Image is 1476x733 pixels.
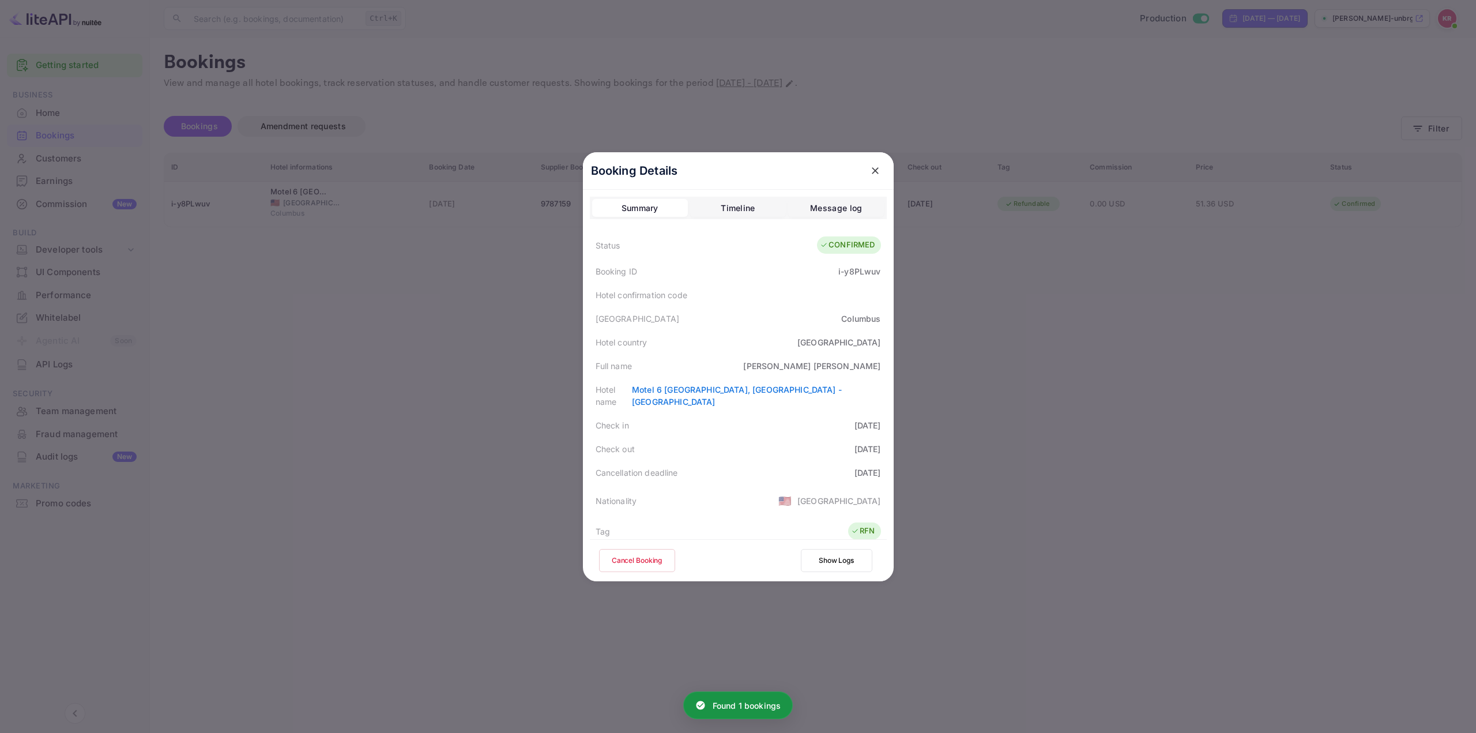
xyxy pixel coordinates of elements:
[854,443,881,455] div: [DATE]
[622,201,658,215] div: Summary
[596,313,680,325] div: [GEOGRAPHIC_DATA]
[841,313,880,325] div: Columbus
[599,549,675,572] button: Cancel Booking
[596,467,678,479] div: Cancellation deadline
[721,201,755,215] div: Timeline
[596,525,610,537] div: Tag
[820,239,875,251] div: CONFIRMED
[596,336,647,348] div: Hotel country
[797,495,881,507] div: [GEOGRAPHIC_DATA]
[743,360,880,372] div: [PERSON_NAME] [PERSON_NAME]
[596,265,638,277] div: Booking ID
[810,201,862,215] div: Message log
[596,384,632,408] div: Hotel name
[778,490,792,511] span: United States
[591,162,678,179] p: Booking Details
[690,199,786,217] button: Timeline
[838,265,880,277] div: i-y8PLwuv
[851,525,875,537] div: RFN
[596,360,632,372] div: Full name
[788,199,884,217] button: Message log
[713,700,781,712] p: Found 1 bookings
[592,199,688,217] button: Summary
[854,419,881,431] div: [DATE]
[596,443,635,455] div: Check out
[596,239,620,251] div: Status
[865,160,886,181] button: close
[854,467,881,479] div: [DATE]
[801,549,872,572] button: Show Logs
[797,336,881,348] div: [GEOGRAPHIC_DATA]
[632,385,842,407] a: Motel 6 [GEOGRAPHIC_DATA], [GEOGRAPHIC_DATA] - [GEOGRAPHIC_DATA]
[596,495,637,507] div: Nationality
[596,419,629,431] div: Check in
[596,289,687,301] div: Hotel confirmation code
